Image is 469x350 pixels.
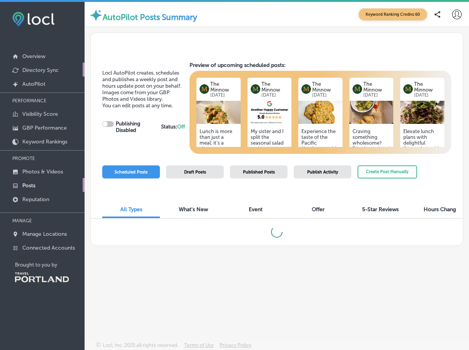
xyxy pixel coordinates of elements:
img: 1747408786d1a8d6b0-a8f6-4c5f-8901-af8f3dce20f5_2024-11-20.jpg [349,101,394,124]
span: Offer [312,206,324,213]
span: Locl AutoPilot creates, schedules and publishes a weekly post and hours update post on your behal... [102,70,181,102]
span: 5-Star Reviews [362,206,399,213]
strong: Status: [161,123,185,130]
button: Create Post Manually [358,165,417,179]
p: The Minnow PDX [363,81,391,93]
p: Posts [22,182,35,189]
p: [DATE] [261,93,289,97]
p: Directory Sync [22,67,59,73]
strong: Publishing Disabled [116,120,140,133]
img: autopilot-icon [89,8,103,22]
img: 174740879044bdbe66-479e-4fcd-8076-ebfe4a564c45_2024-08-10.jpg [196,101,241,124]
h5: Elevate lunch plans with delightful flavors from this farm-fresh eatery! With a menu highlighting... [403,128,441,215]
p: Keyword Rankings [22,138,67,145]
p: [DATE] [210,93,238,97]
span: Event [249,206,263,213]
h5: Lunch is more than just a meal; it’s a chance to reconnect with the community. Enjoy offers like ... [200,128,238,215]
p: [DATE] [363,93,391,97]
span: Published Posts [243,170,275,175]
h5: Craving something wholesome? Dive into a bowl of comforting, homemade soup, crafted with organic ... [353,128,391,215]
span: You can edit posts at any time. [102,102,173,109]
p: The Minnow PDX [312,81,339,93]
p: Overview [22,53,45,60]
img: logo [301,84,311,94]
img: 17474087784932aaaf-1b3d-4ced-9941-f772f305a732_2025-05-07.jpg [400,101,444,124]
span: All Types [120,206,142,213]
img: 174740877999280cf2-bbed-49e1-bf54-bb89862240bd_2025-05-07.jpg [298,101,343,124]
img: logo [353,84,362,94]
img: logo [403,84,413,94]
h3: Preview of upcoming scheduled posts: [190,62,451,68]
span: Off [177,123,185,130]
img: Travel Portland [15,272,69,282]
h5: Experience the taste of the Pacific Northwest with the Chicken Salad Sandwich, featuring pickle-b... [301,128,339,215]
img: 4b5a3844-1edc-4e42-80a0-ff02c3065da6.png [248,101,292,124]
span: Keyword Ranking Credits: 60 [359,8,427,20]
h5: My sister and I split the seasonal salad and potato salad. Both were delicious and fresh Customer... [251,128,289,192]
img: logo [251,84,260,94]
img: logo [200,84,209,94]
p: GBP Performance [22,125,67,131]
img: fda3e92497d09a02dc62c9cd864e3231.png [12,12,55,26]
span: Draft Posts [184,170,206,175]
label: AutoPilot Posts Summary [103,12,197,22]
span: What's New [179,206,208,213]
p: The Minnow PDX [261,81,289,93]
p: AutoPilot [22,81,45,87]
p: The Minnow PDX [210,81,238,93]
span: Scheduled Posts [115,170,148,175]
p: Visibility Score [22,111,58,117]
p: Locl, Inc. 2025 all rights reserved. [103,342,178,348]
p: Manage Locations [22,231,67,237]
span: Publish Activity [307,170,338,175]
p: Connected Accounts [22,245,75,251]
p: Reputation [22,196,49,203]
p: Photos & Videos [22,168,63,175]
span: Hours Changes [424,206,461,213]
p: Brought to you by [15,262,85,268]
p: [DATE] [414,93,441,97]
p: The Minnow PDX [414,81,441,93]
p: [DATE] [312,93,339,97]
